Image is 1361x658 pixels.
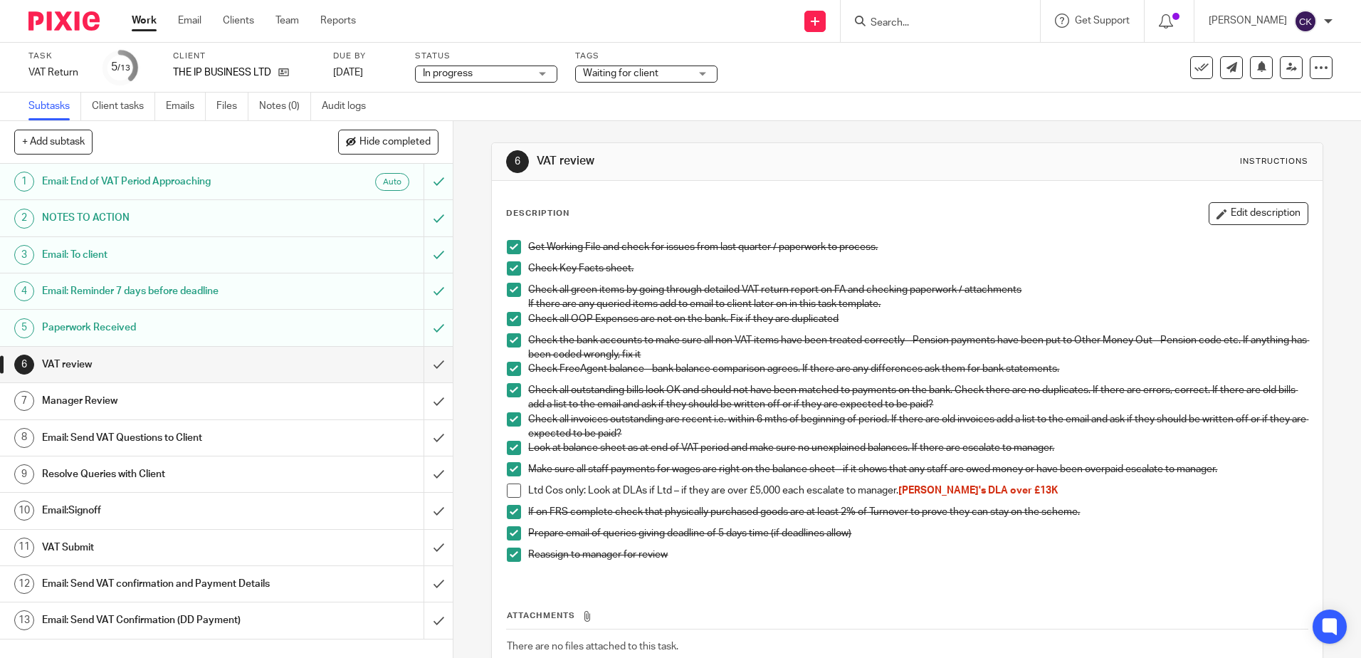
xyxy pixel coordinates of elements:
img: svg%3E [1294,10,1317,33]
button: Edit description [1209,202,1308,225]
p: Look at balance sheet as at end of VAT period and make sure no unexplained balances. If there are... [528,441,1307,455]
p: Description [506,208,569,219]
p: Get Working File and check for issues from last quarter / paperwork to process. [528,240,1307,254]
a: Clients [223,14,254,28]
h1: VAT Submit [42,537,287,558]
span: Hide completed [359,137,431,148]
button: + Add subtask [14,130,93,154]
label: Task [28,51,85,62]
p: If on FRS complete check that physically purchased goods are at least 2% of Turnover to prove the... [528,505,1307,519]
span: Attachments [507,612,575,620]
div: Instructions [1240,156,1308,167]
a: Email [178,14,201,28]
p: Check all outstanding bills look OK and should not have been matched to payments on the bank. Che... [528,383,1307,412]
img: Pixie [28,11,100,31]
h1: Email: Send VAT confirmation and Payment Details [42,573,287,595]
div: 9 [14,464,34,484]
h1: VAT review [42,354,287,375]
div: 5 [14,318,34,338]
p: Check the bank accounts to make sure all non VAT items have been treated correctly - Pension paym... [528,333,1307,362]
span: Waiting for client [583,68,658,78]
h1: Email: Send VAT Questions to Client [42,427,287,449]
h1: Email: Send VAT Confirmation (DD Payment) [42,610,287,631]
p: Check Key Facts sheet. [528,261,1307,276]
h1: Email:Signoff [42,500,287,521]
span: In progress [423,68,473,78]
h1: VAT review [537,154,937,169]
div: 13 [14,610,34,630]
h1: Resolve Queries with Client [42,464,287,485]
a: Client tasks [92,93,155,120]
div: 7 [14,391,34,411]
div: 4 [14,281,34,301]
p: THE IP BUSINESS LTD [173,66,271,80]
div: 11 [14,538,34,558]
p: Check all invoices outstanding are recent i.e. within 6 mths of beginning of period. If there are... [528,412,1307,442]
p: [PERSON_NAME] [1209,14,1287,28]
p: Reassign to manager for review [528,548,1307,562]
button: Hide completed [338,130,438,154]
span: [DATE] [333,68,363,78]
h1: Email: End of VAT Period Approaching [42,171,287,192]
p: Check FreeAgent balance - bank balance comparison agrees. If there are any differences ask them f... [528,362,1307,376]
a: Emails [166,93,206,120]
label: Due by [333,51,397,62]
div: 2 [14,209,34,229]
p: Prepare email of queries giving deadline of 5 days time (if deadlines allow) [528,526,1307,540]
h1: NOTES TO ACTION [42,207,287,229]
a: Subtasks [28,93,81,120]
div: 10 [14,501,34,521]
label: Client [173,51,315,62]
div: 6 [14,355,34,375]
input: Search [869,17,997,30]
span: [PERSON_NAME]'s DLA over £13K [898,486,1058,496]
label: Tags [575,51,718,62]
h1: Manager Review [42,390,287,412]
label: Status [415,51,557,62]
a: Work [132,14,157,28]
small: /13 [117,64,130,72]
h1: Email: Reminder 7 days before deadline [42,281,287,302]
a: Team [275,14,299,28]
div: VAT Return [28,66,85,80]
p: Check all green items by going through detailed VAT return report on FA and checking paperwork / ... [528,283,1307,297]
p: Ltd Cos only: Look at DLAs if Ltd – if they are over £5,000 each escalate to manager. [528,484,1307,498]
div: 8 [14,428,34,448]
a: Files [216,93,248,120]
p: Make sure all staff payments for wages are right on the balance sheet - if it shows that any staf... [528,462,1307,476]
div: 6 [506,150,529,173]
p: If there are any queried items add to email to client later on in this task template. [528,297,1307,311]
div: 12 [14,574,34,594]
p: Check all OOP Expenses are not on the bank. Fix if they are duplicated [528,312,1307,326]
span: There are no files attached to this task. [507,642,678,652]
div: 3 [14,245,34,265]
div: Auto [375,173,409,191]
h1: Email: To client [42,244,287,266]
a: Audit logs [322,93,377,120]
a: Reports [320,14,356,28]
span: Get Support [1075,16,1130,26]
a: Notes (0) [259,93,311,120]
h1: Paperwork Received [42,317,287,338]
div: 5 [111,59,130,75]
div: 1 [14,172,34,192]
